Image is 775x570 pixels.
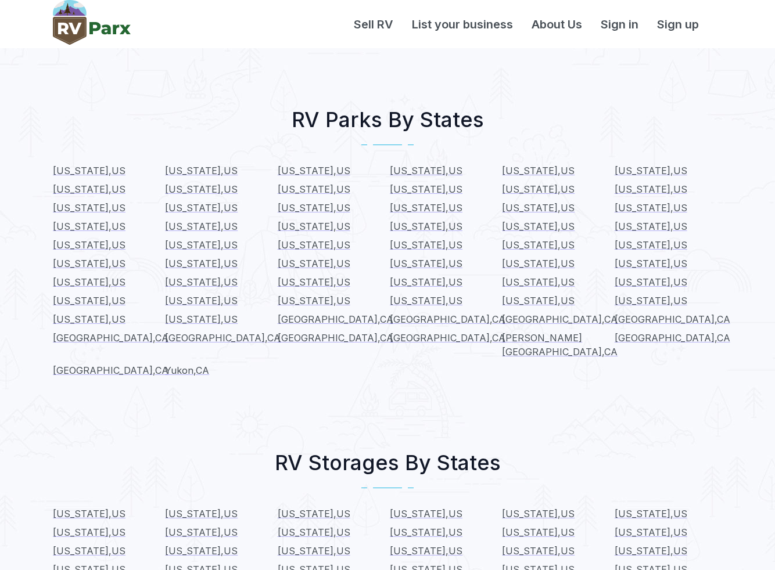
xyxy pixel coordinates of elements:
[615,313,730,325] span: [GEOGRAPHIC_DATA] , CA
[278,183,350,195] span: [US_STATE] , US
[165,258,238,269] a: [US_STATE],US
[345,16,403,33] a: Sell RV
[165,239,238,251] span: [US_STATE] , US
[53,526,125,538] span: [US_STATE] , US
[53,508,125,520] a: [US_STATE],US
[390,332,505,344] a: [GEOGRAPHIC_DATA],CA
[615,239,687,251] span: [US_STATE] , US
[502,258,575,269] a: [US_STATE],US
[53,295,125,306] span: [US_STATE] , US
[165,202,238,214] span: [US_STATE] , US
[53,276,125,288] span: [US_STATE] , US
[390,313,505,325] a: [GEOGRAPHIC_DATA],CA
[615,545,687,557] span: [US_STATE] , US
[278,508,350,520] a: [US_STATE],US
[615,545,687,557] a: [US_STATE],US
[390,508,462,520] a: [US_STATE],US
[390,276,462,288] a: [US_STATE],US
[278,295,350,306] a: [US_STATE],US
[615,183,687,195] a: [US_STATE],US
[165,202,238,214] a: [US_STATE],US
[615,165,687,176] a: [US_STATE],US
[390,165,462,176] span: [US_STATE] , US
[53,276,125,288] a: [US_STATE],US
[615,221,687,232] span: [US_STATE] , US
[278,545,350,557] a: [US_STATE],US
[165,526,238,538] span: [US_STATE] , US
[278,526,350,538] span: [US_STATE] , US
[53,165,125,176] span: [US_STATE] , US
[502,202,575,214] span: [US_STATE] , US
[278,313,393,325] span: [GEOGRAPHIC_DATA] , CA
[278,221,350,232] span: [US_STATE] , US
[502,183,575,195] a: [US_STATE],US
[53,202,125,214] a: [US_STATE],US
[53,447,722,478] h2: RV Storages By States
[53,239,125,251] span: [US_STATE] , US
[615,526,687,538] a: [US_STATE],US
[502,165,575,176] span: [US_STATE] , US
[390,313,505,325] span: [GEOGRAPHIC_DATA] , CA
[278,165,350,176] a: [US_STATE],US
[278,183,350,195] a: [US_STATE],US
[53,183,125,195] a: [US_STATE],US
[165,183,238,195] span: [US_STATE] , US
[278,258,350,269] span: [US_STATE] , US
[390,258,462,269] a: [US_STATE],US
[390,508,462,520] span: [US_STATE] , US
[615,508,687,520] span: [US_STATE] , US
[278,295,350,306] span: [US_STATE] , US
[278,332,393,344] a: [GEOGRAPHIC_DATA],CA
[278,276,350,288] span: [US_STATE] , US
[390,276,462,288] span: [US_STATE] , US
[390,332,505,344] span: [GEOGRAPHIC_DATA] , CA
[278,313,393,325] a: [GEOGRAPHIC_DATA],CA
[390,202,462,214] a: [US_STATE],US
[502,313,618,325] span: [GEOGRAPHIC_DATA] , CA
[615,508,687,520] a: [US_STATE],US
[390,183,462,195] a: [US_STATE],US
[648,16,708,33] a: Sign up
[390,221,462,232] span: [US_STATE] , US
[53,313,125,325] span: [US_STATE] , US
[53,365,168,376] a: [GEOGRAPHIC_DATA],CA
[615,165,687,176] span: [US_STATE] , US
[53,365,168,376] span: [GEOGRAPHIC_DATA] , CA
[165,508,238,520] a: [US_STATE],US
[278,202,350,214] a: [US_STATE],US
[390,295,462,306] a: [US_STATE],US
[278,239,350,251] a: [US_STATE],US
[615,239,687,251] a: [US_STATE],US
[615,332,730,344] a: [GEOGRAPHIC_DATA],CA
[165,332,281,344] a: [GEOGRAPHIC_DATA],CA
[165,276,238,288] span: [US_STATE] , US
[502,202,575,214] a: [US_STATE],US
[278,239,350,251] span: [US_STATE] , US
[615,202,687,214] a: [US_STATE],US
[165,276,238,288] a: [US_STATE],US
[278,526,350,538] a: [US_STATE],US
[502,165,575,176] a: [US_STATE],US
[53,258,125,269] span: [US_STATE] , US
[502,183,575,195] span: [US_STATE] , US
[165,183,238,195] a: [US_STATE],US
[390,239,462,251] span: [US_STATE] , US
[390,183,462,195] span: [US_STATE] , US
[502,239,575,251] span: [US_STATE] , US
[390,258,462,269] span: [US_STATE] , US
[165,365,209,376] span: Yukon , CA
[278,165,350,176] span: [US_STATE] , US
[502,332,618,358] a: [PERSON_NAME][GEOGRAPHIC_DATA],CA
[591,16,648,33] a: Sign in
[278,221,350,232] a: [US_STATE],US
[278,545,350,557] span: [US_STATE] , US
[53,202,125,214] span: [US_STATE] , US
[615,258,687,269] span: [US_STATE] , US
[502,276,575,288] span: [US_STATE] , US
[502,332,618,358] span: [PERSON_NAME][GEOGRAPHIC_DATA] , CA
[165,313,238,325] a: [US_STATE],US
[615,221,687,232] a: [US_STATE],US
[165,258,238,269] span: [US_STATE] , US
[502,276,575,288] a: [US_STATE],US
[502,545,575,557] span: [US_STATE] , US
